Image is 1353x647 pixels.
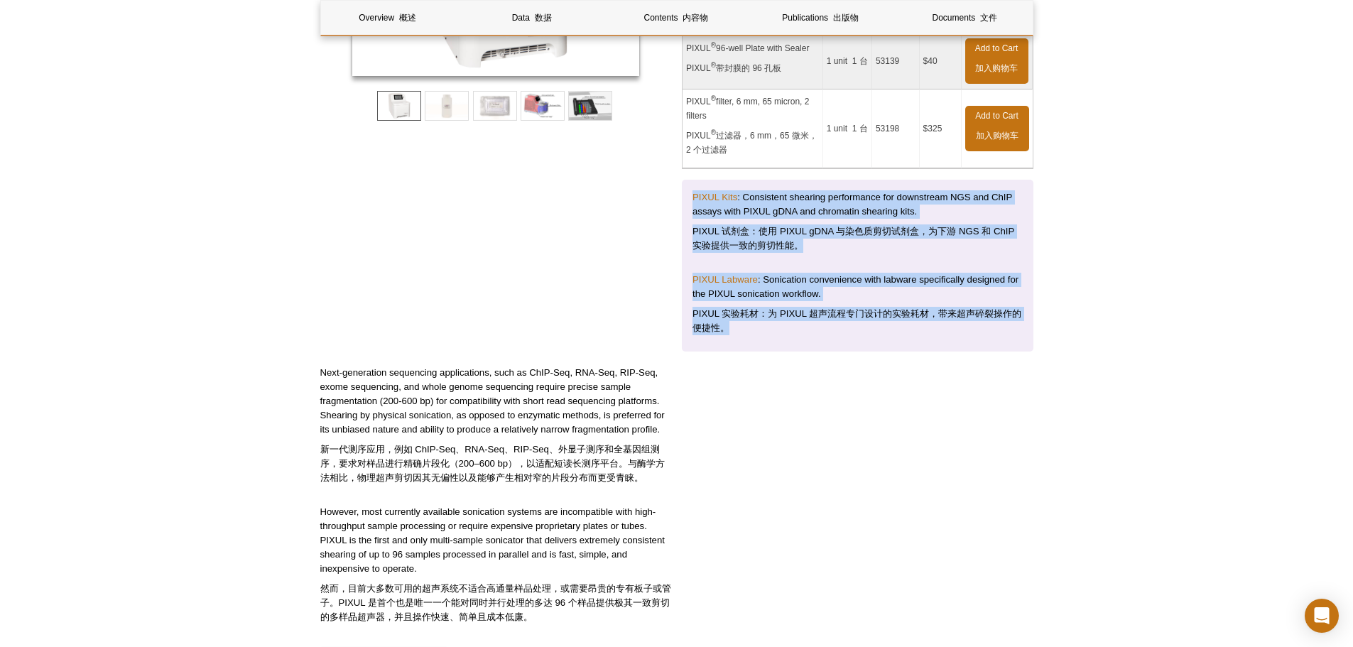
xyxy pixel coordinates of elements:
[980,13,997,23] font: 文件
[872,89,920,168] td: 53198
[1305,599,1339,633] div: Open Intercom Messenger
[683,33,823,89] td: PIXUL 96-well Plate with Sealer
[965,38,1028,84] a: Add to Cart加入购物车
[682,366,1033,563] iframe: PIXUL Multi-Sample Sonicator: Sample Preparation, Proteomics and Beyond
[975,63,1018,73] font: 加入购物车
[823,33,872,89] td: 1 unit
[692,226,1014,251] font: PIXUL 试剂盒：使用 PIXUL gDNA 与染色质剪切试剂盒，为下游 NGS 和 ChIP 实验提供一致的剪切性能。
[686,63,781,73] font: PIXUL 带封膜的 96 孔板
[609,1,743,35] a: Contents 内容物
[711,129,716,136] sup: ®
[711,94,716,102] sup: ®
[686,131,817,155] font: PIXUL 过滤器，6 mm，65 微米，2 个过滤器
[692,273,1023,341] p: : Sonication convenience with labware specifically designed for the PIXUL sonication workflow.
[320,583,671,622] font: 然而，目前大多数可用的超声系统不适合高通量样品处理，或需要昂贵的专有板子或管子。PIXUL 是首个也是唯一一个能对同时并行处理的多达 96 个样品提供极其一致剪切的多样品超声器，并且操作快速、简...
[692,192,737,202] a: PIXUL Kits
[320,366,672,491] p: Next-generation sequencing applications, such as ChIP-Seq, RNA-Seq, RIP-Seq, exome sequencing, an...
[320,444,665,483] font: 新一代测序应用，例如 ChIP-Seq、RNA-Seq、RIP-Seq、外显子测序和全基因组测序，要求对样品进行精确片段化（200–600 bp），以适配短读长测序平台。与酶学方法相比，物理超声...
[320,505,672,630] p: However, most currently available sonication systems are incompatible with high-throughput sample...
[535,13,552,23] font: 数据
[692,274,758,285] a: PIXUL Labware
[754,1,887,35] a: Publications 出版物
[683,13,708,23] font: 内容物
[920,33,962,89] td: $40
[692,190,1023,259] p: : Consistent shearing performance for downstream NGS and ChIP assays with PIXUL gDNA and chromati...
[321,1,455,35] a: Overview 概述
[711,41,716,49] sup: ®
[898,1,1031,35] a: Documents 文件
[976,131,1018,141] font: 加入购物车
[823,89,872,168] td: 1 unit
[920,89,962,168] td: $325
[852,124,868,134] font: 1 台
[399,13,416,23] font: 概述
[872,33,920,89] td: 53139
[833,13,859,23] font: 出版物
[711,61,716,69] sup: ®
[692,308,1021,333] font: PIXUL 实验耗材：为 PIXUL 超声流程专门设计的实验耗材，带来超声碎裂操作的便捷性。
[465,1,599,35] a: Data 数据
[852,56,868,66] font: 1 台
[683,89,823,168] td: PIXUL filter, 6 mm, 65 micron, 2 filters
[965,106,1029,151] a: Add to Cart加入购物车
